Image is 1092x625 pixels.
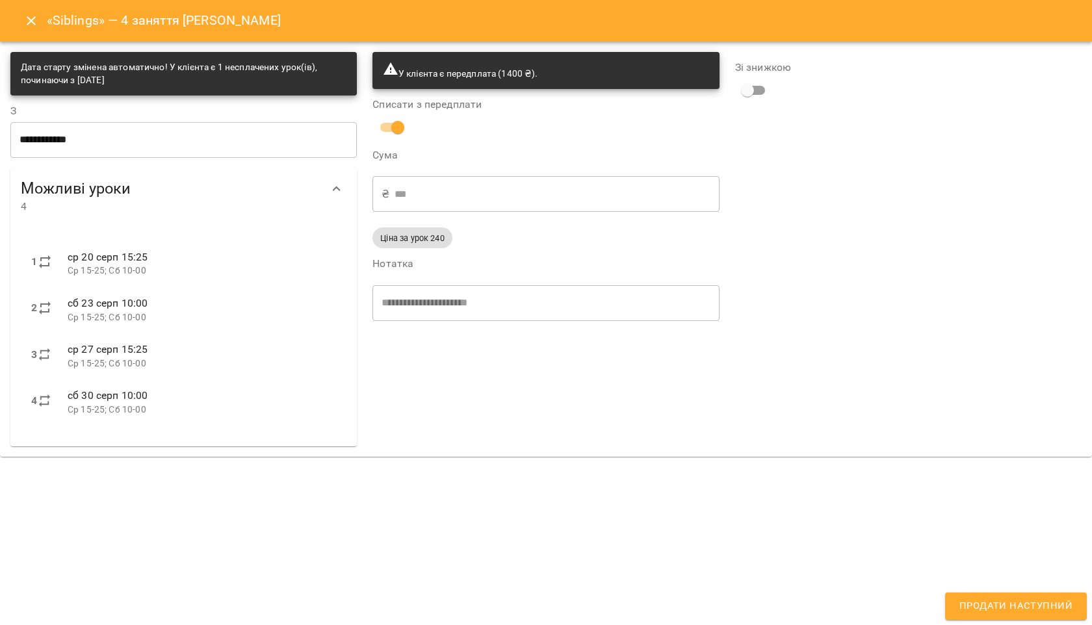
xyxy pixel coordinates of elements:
[68,403,336,416] p: Ср 15-25; Сб 10-00
[945,593,1087,620] button: Продати наступний
[959,598,1072,615] span: Продати наступний
[68,343,148,355] span: ср 27 серп 15:25
[383,68,538,79] span: У клієнта є передплата (1400 ₴).
[21,199,321,214] span: 4
[21,179,321,199] span: Можливі уроки
[31,254,37,270] label: 1
[31,393,37,409] label: 4
[68,357,336,370] p: Ср 15-25; Сб 10-00
[31,347,37,363] label: 3
[321,173,352,205] button: Show more
[372,99,719,110] label: Списати з передплати
[16,5,47,36] button: Close
[382,186,389,202] p: ₴
[735,62,1082,73] label: Зі знижкою
[68,297,148,309] span: сб 23 серп 10:00
[68,389,148,402] span: сб 30 серп 10:00
[68,251,148,263] span: ср 20 серп 15:25
[372,259,719,269] label: Нотатка
[10,106,357,116] label: З
[372,232,452,244] span: Ціна за урок 240
[21,56,346,92] div: Дата старту змінена автоматично! У клієнта є 1 несплачених урок(ів), починаючи з [DATE]
[68,311,336,324] p: Ср 15-25; Сб 10-00
[31,300,37,316] label: 2
[68,264,336,277] p: Ср 15-25; Сб 10-00
[47,10,281,31] h6: «Siblings» — 4 заняття [PERSON_NAME]
[372,150,719,160] label: Сума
